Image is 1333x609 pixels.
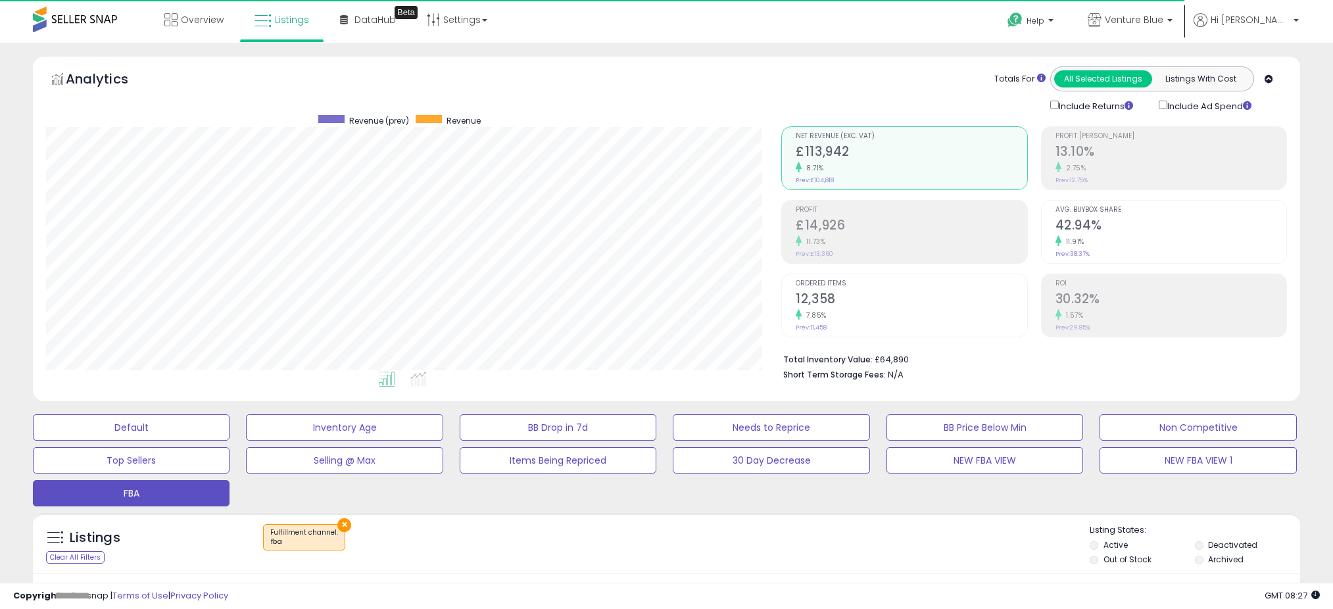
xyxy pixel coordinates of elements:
[395,6,418,19] div: Tooltip anchor
[46,551,105,564] div: Clear All Filters
[1103,554,1151,565] label: Out of Stock
[886,414,1083,441] button: BB Price Below Min
[1055,218,1286,235] h2: 42.94%
[13,590,228,602] div: seller snap | |
[1054,70,1152,87] button: All Selected Listings
[1105,13,1163,26] span: Venture Blue
[1194,13,1299,43] a: Hi [PERSON_NAME]
[783,354,873,365] b: Total Inventory Value:
[354,13,396,26] span: DataHub
[802,237,825,247] small: 11.73%
[796,218,1027,235] h2: £14,926
[1208,554,1244,565] label: Archived
[1265,589,1320,602] span: 2025-09-10 08:27 GMT
[1027,15,1044,26] span: Help
[783,351,1277,366] li: £64,890
[886,447,1083,474] button: NEW FBA VIEW
[66,70,154,91] h5: Analytics
[270,537,338,547] div: fba
[1055,291,1286,309] h2: 30.32%
[1055,207,1286,214] span: Avg. Buybox Share
[33,480,230,506] button: FBA
[1055,144,1286,162] h2: 13.10%
[349,115,409,126] span: Revenue (prev)
[802,310,827,320] small: 7.85%
[997,2,1067,43] a: Help
[1055,280,1286,287] span: ROI
[13,589,61,602] strong: Copyright
[796,207,1027,214] span: Profit
[246,447,443,474] button: Selling @ Max
[1211,13,1290,26] span: Hi [PERSON_NAME]
[1055,176,1088,184] small: Prev: 12.75%
[796,133,1027,140] span: Net Revenue (Exc. VAT)
[994,73,1046,85] div: Totals For
[33,414,230,441] button: Default
[1055,133,1286,140] span: Profit [PERSON_NAME]
[673,414,869,441] button: Needs to Reprice
[1007,12,1023,28] i: Get Help
[246,414,443,441] button: Inventory Age
[1208,539,1257,550] label: Deactivated
[1103,539,1128,550] label: Active
[1151,70,1249,87] button: Listings With Cost
[802,163,824,173] small: 8.71%
[1061,237,1084,247] small: 11.91%
[70,529,120,547] h5: Listings
[1061,310,1084,320] small: 1.57%
[33,447,230,474] button: Top Sellers
[1149,98,1272,113] div: Include Ad Spend
[460,414,656,441] button: BB Drop in 7d
[796,291,1027,309] h2: 12,358
[1055,250,1090,258] small: Prev: 38.37%
[1090,524,1300,537] p: Listing States:
[796,250,833,258] small: Prev: £13,360
[1100,414,1296,441] button: Non Competitive
[460,447,656,474] button: Items Being Repriced
[796,176,834,184] small: Prev: £104,818
[673,447,869,474] button: 30 Day Decrease
[1040,98,1149,113] div: Include Returns
[275,13,309,26] span: Listings
[796,144,1027,162] h2: £113,942
[783,369,886,380] b: Short Term Storage Fees:
[796,280,1027,287] span: Ordered Items
[1055,324,1090,331] small: Prev: 29.85%
[447,115,481,126] span: Revenue
[337,518,351,532] button: ×
[270,527,338,547] span: Fulfillment channel :
[888,368,904,381] span: N/A
[181,13,224,26] span: Overview
[796,324,827,331] small: Prev: 11,458
[1061,163,1086,173] small: 2.75%
[1100,447,1296,474] button: NEW FBA VIEW 1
